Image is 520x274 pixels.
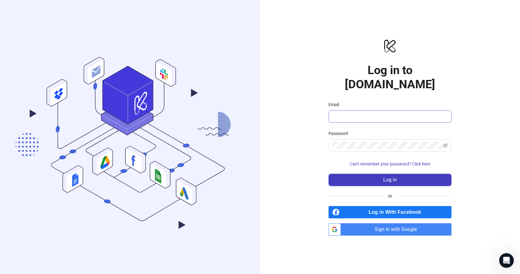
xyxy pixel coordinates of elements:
[329,223,451,236] a: Sign in with Google
[332,142,442,149] input: Password
[499,253,514,268] iframe: Intercom live chat
[383,177,397,183] span: Log in
[332,113,447,120] input: Email
[443,143,448,148] span: eye-invisible
[350,161,430,166] span: Can't remember your password? Click here
[329,161,451,166] a: Can't remember your password? Click here
[383,193,397,199] span: or
[329,63,451,91] h1: Log in to [DOMAIN_NAME]
[329,159,451,169] button: Can't remember your password? Click here
[343,223,451,236] span: Sign in with Google
[329,101,343,108] label: Email
[329,130,352,137] label: Password
[329,174,451,186] button: Log in
[329,206,451,218] a: Log in With Facebook
[342,206,451,218] span: Log in With Facebook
